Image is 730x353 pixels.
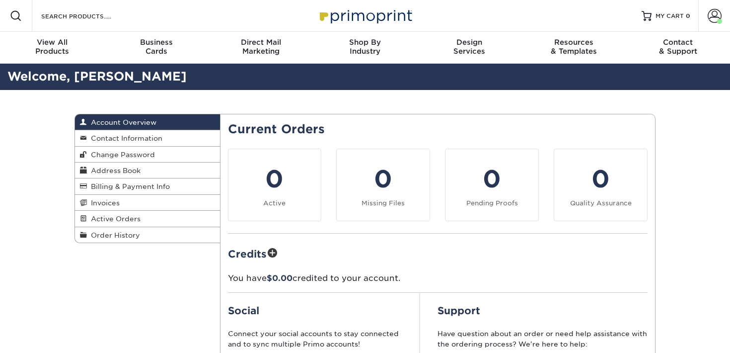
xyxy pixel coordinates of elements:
[313,38,417,47] span: Shop By
[87,182,170,190] span: Billing & Payment Info
[686,12,690,19] span: 0
[438,329,648,349] p: Have question about an order or need help assistance with the ordering process? We’re here to help:
[560,161,641,197] div: 0
[451,161,532,197] div: 0
[417,32,521,64] a: DesignServices
[104,32,209,64] a: BusinessCards
[209,32,313,64] a: Direct MailMarketing
[75,114,220,130] a: Account Overview
[656,12,684,20] span: MY CART
[228,329,402,349] p: Connect your social accounts to stay connected and to sync multiple Primo accounts!
[445,149,539,221] a: 0 Pending Proofs
[417,38,521,56] div: Services
[466,199,518,207] small: Pending Proofs
[87,134,162,142] span: Contact Information
[228,305,402,317] h2: Social
[263,199,286,207] small: Active
[104,38,209,47] span: Business
[521,32,626,64] a: Resources& Templates
[315,5,415,26] img: Primoprint
[87,151,155,159] span: Change Password
[75,163,220,178] a: Address Book
[521,38,626,47] span: Resources
[75,211,220,227] a: Active Orders
[336,149,430,221] a: 0 Missing Files
[104,38,209,56] div: Cards
[87,167,141,175] span: Address Book
[313,32,417,64] a: Shop ByIndustry
[75,147,220,163] a: Change Password
[228,122,648,137] h2: Current Orders
[228,149,322,221] a: 0 Active
[228,272,648,284] p: You have credited to your account.
[343,161,424,197] div: 0
[87,199,120,207] span: Invoices
[362,199,405,207] small: Missing Files
[417,38,521,47] span: Design
[626,32,730,64] a: Contact& Support
[209,38,313,47] span: Direct Mail
[228,246,648,261] h2: Credits
[209,38,313,56] div: Marketing
[554,149,648,221] a: 0 Quality Assurance
[267,273,292,283] span: $0.00
[75,195,220,211] a: Invoices
[626,38,730,47] span: Contact
[87,215,141,223] span: Active Orders
[87,118,156,126] span: Account Overview
[75,227,220,243] a: Order History
[570,199,632,207] small: Quality Assurance
[521,38,626,56] div: & Templates
[87,231,140,239] span: Order History
[234,161,315,197] div: 0
[313,38,417,56] div: Industry
[40,10,137,22] input: SEARCH PRODUCTS.....
[438,305,648,317] h2: Support
[75,178,220,194] a: Billing & Payment Info
[75,130,220,146] a: Contact Information
[626,38,730,56] div: & Support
